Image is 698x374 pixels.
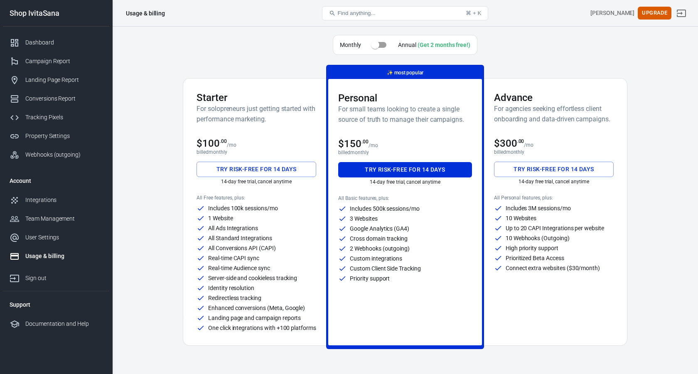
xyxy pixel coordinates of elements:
p: 10 Websites [506,215,536,221]
p: Real-time Audience sync [208,265,270,271]
span: Find anything... [337,10,375,16]
a: Landing Page Report [3,71,109,89]
a: Campaign Report [3,52,109,71]
a: Sign out [671,3,691,23]
sup: .00 [361,139,369,145]
a: Conversions Report [3,89,109,108]
p: Priority support [350,276,390,281]
h6: For small teams looking to create a single source of truth to manage their campaigns. [338,104,472,125]
div: User Settings [25,233,103,242]
p: Identity resolution [208,285,254,291]
p: All Standard Integrations [208,235,272,241]
button: Find anything...⌘ + K [322,6,488,20]
button: Upgrade [638,7,671,20]
p: High priority support [506,245,558,251]
div: Campaign Report [25,57,103,66]
div: Team Management [25,214,103,223]
span: $100 [197,138,227,149]
p: Custom Client Side Tracking [350,266,421,271]
p: Monthly [340,41,361,49]
p: All Conversions API (CAPI) [208,245,276,251]
h3: Starter [197,92,316,103]
button: Try risk-free for 14 days [197,162,316,177]
p: 1 Website [208,215,233,221]
div: Annual [398,41,470,49]
div: Integrations [25,196,103,204]
h3: Personal [338,92,472,104]
p: Includes 500k sessions/mo [350,206,420,212]
p: 10 Webhooks (Outgoing) [506,235,570,241]
div: Landing Page Report [25,76,103,84]
p: Server-side and cookieless tracking [208,275,297,281]
div: (Get 2 months free!) [418,42,470,48]
a: Team Management [3,209,109,228]
h6: For solopreneurs just getting started with performance marketing. [197,103,316,124]
div: Sign out [25,274,103,283]
div: Documentation and Help [25,320,103,328]
div: ⌘ + K [466,10,481,16]
div: Dashboard [25,38,103,47]
li: Support [3,295,109,315]
a: Dashboard [3,33,109,52]
a: Usage & billing [3,247,109,266]
p: Landing page and campaign reports [208,315,301,321]
p: 14-day free trial, cancel anytime [338,179,472,185]
span: magic [387,70,393,76]
div: Shop IvitaSana [3,10,109,17]
p: 3 Websites [350,216,378,221]
div: Usage & billing [25,252,103,261]
div: Tracking Pixels [25,113,103,122]
div: Conversions Report [25,94,103,103]
p: Includes 100k sessions/mo [208,205,278,211]
sup: .00 [220,138,227,144]
p: Cross domain tracking [350,236,408,241]
div: Property Settings [25,132,103,140]
p: /mo [524,142,533,148]
sup: .00 [517,138,524,144]
p: All Personal features, plus: [494,195,614,201]
p: 14-day free trial, cancel anytime [494,179,614,185]
p: most popular [387,69,423,77]
p: Real-time CAPI sync [208,255,259,261]
a: Webhooks (outgoing) [3,145,109,164]
p: All Basic features, plus: [338,195,472,201]
p: Google Analytics (GA4) [350,226,409,231]
p: One click integrations with +100 platforms [208,325,316,331]
div: Webhooks (outgoing) [25,150,103,159]
li: Account [3,171,109,191]
p: /mo [369,143,378,148]
p: Enhanced conversions (Meta, Google) [208,305,305,311]
a: Integrations [3,191,109,209]
div: Account id: eTDPz4nC [590,9,634,17]
div: Usage & billing [126,9,165,17]
p: Prioritized Beta Access [506,255,564,261]
p: Redirectless tracking [208,295,261,301]
h3: Advance [494,92,614,103]
button: Try risk-free for 14 days [494,162,614,177]
p: 2 Webhooks (outgoing) [350,246,410,251]
p: billed monthly [494,149,614,155]
a: Tracking Pixels [3,108,109,127]
p: All Ads Integrations [208,225,258,231]
h6: For agencies seeking effortless client onboarding and data-driven campaigns. [494,103,614,124]
p: Custom integrations [350,256,402,261]
a: Property Settings [3,127,109,145]
p: All Free features, plus: [197,195,316,201]
a: Sign out [3,266,109,288]
a: User Settings [3,228,109,247]
p: /mo [227,142,236,148]
p: billed monthly [197,149,316,155]
p: billed monthly [338,150,472,155]
p: Up to 20 CAPI Integrations per website [506,225,604,231]
button: Try risk-free for 14 days [338,162,472,177]
p: Includes 3M sessions/mo [506,205,571,211]
p: 14-day free trial, cancel anytime [197,179,316,185]
span: $300 [494,138,524,149]
span: $150 [338,138,369,150]
p: Connect extra websites ($30/month) [506,265,600,271]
